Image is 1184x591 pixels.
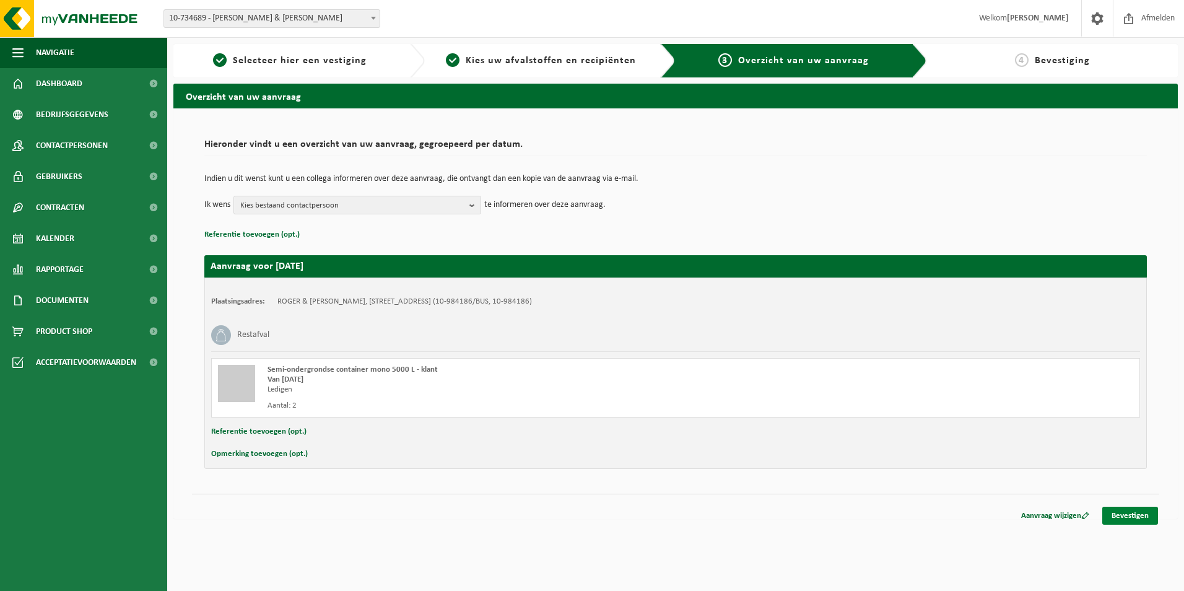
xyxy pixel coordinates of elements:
[36,254,84,285] span: Rapportage
[1015,53,1029,67] span: 4
[36,285,89,316] span: Documenten
[36,223,74,254] span: Kalender
[1012,507,1099,525] a: Aanvraag wijzigen
[36,347,136,378] span: Acceptatievoorwaarden
[36,68,82,99] span: Dashboard
[211,424,307,440] button: Referentie toevoegen (opt.)
[466,56,636,66] span: Kies uw afvalstoffen en recipiënten
[1035,56,1090,66] span: Bevestiging
[173,84,1178,108] h2: Overzicht van uw aanvraag
[1007,14,1069,23] strong: [PERSON_NAME]
[268,366,438,374] span: Semi-ondergrondse container mono 5000 L - klant
[36,192,84,223] span: Contracten
[1102,507,1158,525] a: Bevestigen
[180,53,400,68] a: 1Selecteer hier een vestiging
[36,161,82,192] span: Gebruikers
[204,139,1147,156] h2: Hieronder vindt u een overzicht van uw aanvraag, gegroepeerd per datum.
[36,130,108,161] span: Contactpersonen
[211,446,308,462] button: Opmerking toevoegen (opt.)
[233,196,481,214] button: Kies bestaand contactpersoon
[268,401,725,411] div: Aantal: 2
[240,196,464,215] span: Kies bestaand contactpersoon
[484,196,606,214] p: te informeren over deze aanvraag.
[277,297,532,307] td: ROGER & [PERSON_NAME], [STREET_ADDRESS] (10-984186/BUS, 10-984186)
[738,56,869,66] span: Overzicht van uw aanvraag
[204,227,300,243] button: Referentie toevoegen (opt.)
[233,56,367,66] span: Selecteer hier een vestiging
[718,53,732,67] span: 3
[163,9,380,28] span: 10-734689 - ROGER & ROGER - MOUSCRON
[164,10,380,27] span: 10-734689 - ROGER & ROGER - MOUSCRON
[36,37,74,68] span: Navigatie
[268,375,303,383] strong: Van [DATE]
[36,99,108,130] span: Bedrijfsgegevens
[431,53,651,68] a: 2Kies uw afvalstoffen en recipiënten
[268,385,725,395] div: Ledigen
[446,53,459,67] span: 2
[204,175,1147,183] p: Indien u dit wenst kunt u een collega informeren over deze aanvraag, die ontvangt dan een kopie v...
[211,261,303,271] strong: Aanvraag voor [DATE]
[36,316,92,347] span: Product Shop
[213,53,227,67] span: 1
[204,196,230,214] p: Ik wens
[211,297,265,305] strong: Plaatsingsadres:
[237,325,269,345] h3: Restafval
